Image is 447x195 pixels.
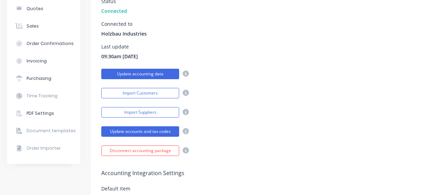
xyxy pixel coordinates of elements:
[101,44,138,49] div: Last update
[27,145,61,151] div: Order Importer
[27,75,51,82] div: Purchasing
[27,23,39,29] div: Sales
[101,107,179,118] button: Import Suppliers
[7,140,80,157] button: Order Importer
[7,70,80,87] button: Purchasing
[27,110,54,117] div: PDF Settings
[101,22,147,27] div: Connected to
[27,93,58,99] div: Time Tracking
[7,87,80,105] button: Time Tracking
[101,69,179,79] button: Update accounting data
[101,145,179,156] button: Disconnect accounting package
[7,122,80,140] button: Document templates
[7,17,80,35] button: Sales
[101,7,127,15] span: Connected
[101,186,216,191] div: Default item
[27,40,74,47] div: Order Confirmations
[7,35,80,52] button: Order Confirmations
[27,58,47,64] div: Invoicing
[7,52,80,70] button: Invoicing
[27,128,76,134] div: Document templates
[101,30,147,37] span: Holzbau Industries
[101,53,138,60] span: 09:30am [DATE]
[27,6,43,12] div: Quotes
[101,88,179,98] button: Import Customers
[101,126,179,137] button: Update accounts and tax codes
[7,105,80,122] button: PDF Settings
